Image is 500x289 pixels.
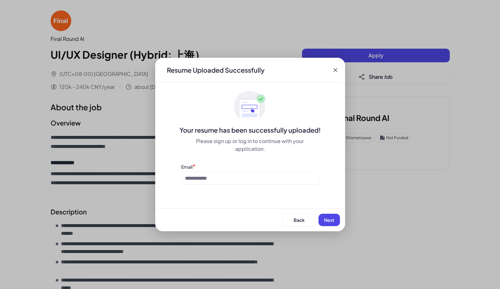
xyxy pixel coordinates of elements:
span: Back [294,217,305,223]
button: Back [283,214,316,226]
label: Email [181,164,192,170]
div: Your resume has been successfully uploaded! [155,126,345,135]
div: Please sign up or log in to continue with your application. [181,137,319,153]
img: ApplyedMaskGroup3.svg [234,90,266,123]
span: Next [324,217,334,223]
button: Next [319,214,340,226]
div: Resume Uploaded Successfully [162,66,270,75]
